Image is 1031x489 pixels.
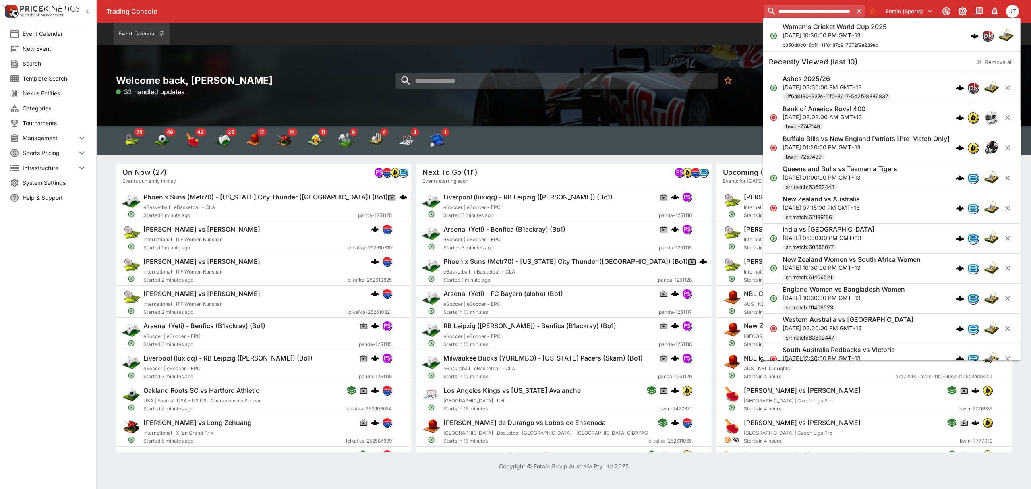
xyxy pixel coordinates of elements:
img: lclkafka.png [691,168,700,177]
button: No Bookmarks [720,73,736,89]
span: panda-1251115 [659,244,692,252]
img: soccer.png [122,385,140,403]
button: Notifications [988,4,1002,19]
svg: Open [728,211,735,218]
img: betradar.png [968,263,978,274]
img: logo-cerberus.svg [956,174,964,182]
img: pandascore.png [375,168,383,177]
div: Snooker [276,132,292,148]
img: logo-cerberus.svg [371,257,379,265]
span: 49 [164,128,176,136]
img: logo-cerberus.svg [671,322,679,330]
div: Trading Console [106,7,760,16]
img: logo-cerberus.svg [371,322,379,330]
img: ice_hockey.png [422,385,440,403]
div: cerberus [371,225,379,233]
h2: Welcome back, [PERSON_NAME] [116,74,411,87]
h6: Phoenix Suns (Metr70) - [US_STATE] City Thunder ([GEOGRAPHIC_DATA]) (Bo1) [143,193,388,201]
span: panda-1251118 [659,340,692,348]
svg: Closed [770,204,778,212]
img: logo-cerberus.svg [971,386,979,394]
p: [DATE] 07:15:00 PM GMT+13 [783,203,860,212]
span: Infrastructure [23,164,77,172]
h6: Los Angeles Kings vs [US_STATE] Avalanche [443,386,581,395]
h6: [PERSON_NAME] vs [PERSON_NAME] [143,225,260,234]
img: pandascore.png [683,193,691,201]
span: eBasketball | eBasketball - CLA [143,204,215,210]
button: Remove all [972,56,1017,68]
img: logo-cerberus.svg [671,193,679,201]
span: 1 [441,128,449,136]
img: ice_hockey [399,132,415,148]
img: betradar.png [968,203,978,213]
h6: India vs [GEOGRAPHIC_DATA] [783,225,874,234]
span: 14 [287,128,297,136]
img: bwin.png [391,168,400,177]
p: 32 handled updates [116,87,184,97]
img: volleyball [307,132,323,148]
span: Management [23,134,77,142]
div: Event type filters [116,126,453,155]
div: cerberus [956,234,964,242]
h6: [PERSON_NAME] vs [PERSON_NAME] [744,386,861,395]
span: lclkafka-252610825 [346,276,392,284]
img: baseball [429,132,445,148]
img: bwin.png [983,450,992,459]
span: System Settings [23,178,87,187]
h6: NBL Ignite Cup 2025/26 [744,354,818,363]
span: Tournaments [23,119,87,127]
button: No Bookmarks [866,5,879,18]
div: lclkafka [382,168,392,177]
div: cerberus [956,174,964,182]
img: lclkafka.png [383,257,391,266]
img: ice_hockey.png [422,450,440,468]
h6: Queensland Bulls vs Tasmania Tigers [783,165,897,173]
img: lclkafka.png [383,418,391,427]
div: bwin [967,142,979,153]
svg: Open [428,211,435,218]
span: Nexus Entities [23,89,87,97]
img: logo-cerberus.svg [971,354,979,362]
div: Ice Hockey [399,132,415,148]
img: american_football.png [983,140,1000,156]
span: panda-1251116 [659,211,692,220]
img: logo-cerberus.svg [971,451,979,459]
img: pandascore.png [411,193,420,201]
img: logo-cerberus.svg [671,225,679,233]
h5: Recently Viewed (last 10) [769,57,858,66]
img: logo-cerberus.svg [371,290,379,298]
span: bwin-7777019 [960,437,992,445]
img: table_tennis.png [723,450,741,468]
div: Badminton [337,132,354,148]
span: sr:match:63692443 [783,183,838,191]
h6: [PERSON_NAME] vs [PERSON_NAME] [143,290,260,298]
img: cricket.png [983,351,1000,367]
span: Sports Pricing [23,149,77,157]
span: 3 [411,128,419,136]
span: sr:match:62189156 [783,213,835,222]
img: logo-cerberus.svg [371,451,379,459]
span: Starts in 4 hours [744,211,946,220]
img: lclkafka.png [383,289,391,298]
img: betradar.png [399,168,408,177]
span: 6 [350,128,358,136]
h6: Arsenal (Yeti) - Benfica (B1ackray) (Bo1) [443,225,565,234]
button: Toggle light/dark mode [955,4,970,19]
input: search [764,5,853,18]
img: logo-cerberus.svg [399,193,407,201]
button: Connected to PK [939,4,954,19]
h6: Arsenal (Yeti) - FC Bayern (aloha) (Bo1) [443,290,563,298]
button: Event Calendar [114,23,170,45]
h6: [PERSON_NAME] vs [PERSON_NAME] [143,257,260,266]
div: betradar [967,233,979,244]
svg: Open [128,243,135,250]
span: 4f6a8180-927e-11f0-8617-5d2f98346837 [783,93,891,101]
img: logo-cerberus.svg [956,204,964,212]
p: [DATE] 10:30:00 PM GMT+13 [783,31,887,39]
img: cricket.png [983,170,1000,186]
img: esports.png [422,192,440,210]
img: logo-cerberus.svg [956,325,964,333]
span: 4 [380,128,388,136]
p: [DATE] 01:00:00 PM GMT+13 [783,173,897,182]
div: pricekinetics [967,82,979,93]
